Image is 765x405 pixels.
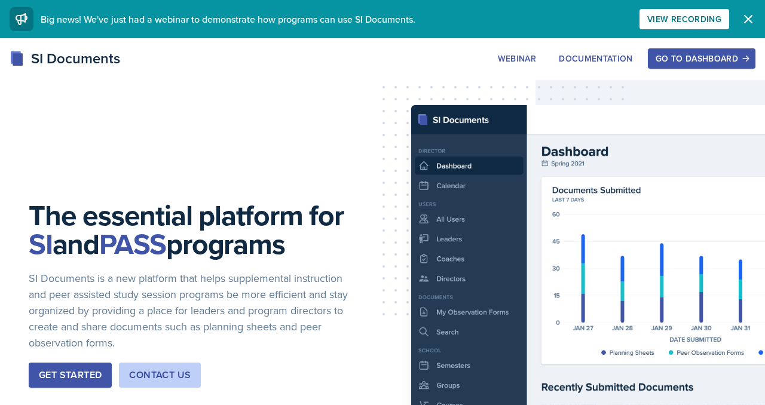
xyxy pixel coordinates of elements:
[41,13,415,26] span: Big news! We've just had a webinar to demonstrate how programs can use SI Documents.
[129,368,191,382] div: Contact Us
[559,54,633,63] div: Documentation
[39,368,102,382] div: Get Started
[648,48,755,69] button: Go to Dashboard
[498,54,536,63] div: Webinar
[639,9,729,29] button: View Recording
[656,54,748,63] div: Go to Dashboard
[10,48,120,69] div: SI Documents
[647,14,721,24] div: View Recording
[490,48,544,69] button: Webinar
[119,363,201,388] button: Contact Us
[29,363,112,388] button: Get Started
[551,48,641,69] button: Documentation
